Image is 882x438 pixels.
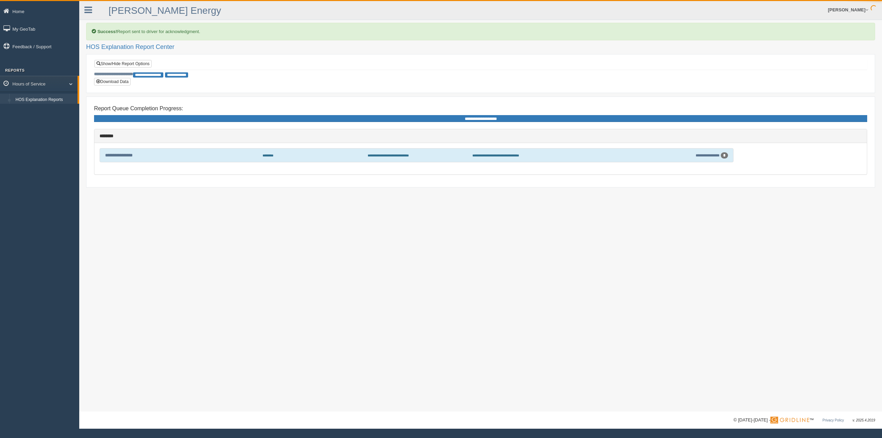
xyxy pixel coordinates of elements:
[734,417,875,424] div: © [DATE]-[DATE] - ™
[12,94,78,106] a: HOS Explanation Reports
[94,60,152,68] a: Show/Hide Report Options
[86,44,875,51] h2: HOS Explanation Report Center
[822,418,844,422] a: Privacy Policy
[770,417,809,424] img: Gridline
[98,29,117,34] b: Success!
[94,105,867,112] h4: Report Queue Completion Progress:
[853,418,875,422] span: v. 2025.4.2019
[94,78,131,85] button: Download Data
[109,5,221,16] a: [PERSON_NAME] Energy
[86,23,875,40] div: Report sent to driver for acknowledgment.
